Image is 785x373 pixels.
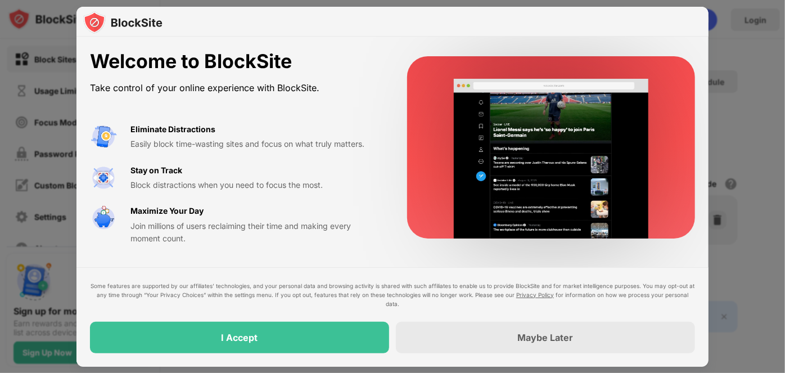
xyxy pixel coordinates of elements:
[130,205,204,217] div: Maximize Your Day
[90,80,380,96] div: Take control of your online experience with BlockSite.
[130,138,380,150] div: Easily block time-wasting sites and focus on what truly matters.
[90,281,695,308] div: Some features are supported by our affiliates’ technologies, and your personal data and browsing ...
[222,332,258,343] div: I Accept
[90,50,380,73] div: Welcome to BlockSite
[518,332,574,343] div: Maybe Later
[90,164,117,191] img: value-focus.svg
[83,11,163,34] img: logo-blocksite.svg
[130,123,215,136] div: Eliminate Distractions
[516,291,554,298] a: Privacy Policy
[130,164,182,177] div: Stay on Track
[130,179,380,191] div: Block distractions when you need to focus the most.
[90,123,117,150] img: value-avoid-distractions.svg
[90,205,117,232] img: value-safe-time.svg
[130,220,380,245] div: Join millions of users reclaiming their time and making every moment count.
